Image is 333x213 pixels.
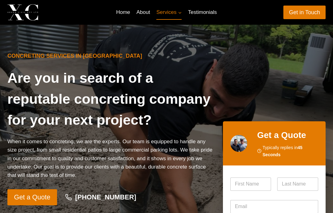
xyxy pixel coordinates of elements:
a: Get a Quote [7,189,57,205]
img: Xenos Civil [7,4,38,20]
nav: Primary Navigation [113,5,220,20]
strong: [PHONE_NUMBER] [75,193,136,201]
a: About [133,5,153,20]
strong: 45 Seconds [263,145,302,157]
input: Last Name [277,177,318,191]
h1: Are you in search of a reputable concreting company for your next project? [7,68,213,131]
a: Xenos Civil [7,4,87,20]
h6: Concreting Services in [GEOGRAPHIC_DATA] [7,52,213,60]
a: [PHONE_NUMBER] [60,190,142,204]
span: Services [156,8,182,16]
p: When it comes to concreting, we are the experts. Our team is equipped to handle any size project,... [7,137,213,179]
span: Typically replies in [263,144,318,158]
h2: Get a Quote [257,129,318,142]
a: Home [113,5,133,20]
a: Get in Touch [283,6,326,19]
a: Testimonials [185,5,220,20]
input: First Name [230,177,271,191]
a: Services [153,5,185,20]
p: Xenos Civil [43,7,87,17]
span: Get a Quote [14,192,51,203]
